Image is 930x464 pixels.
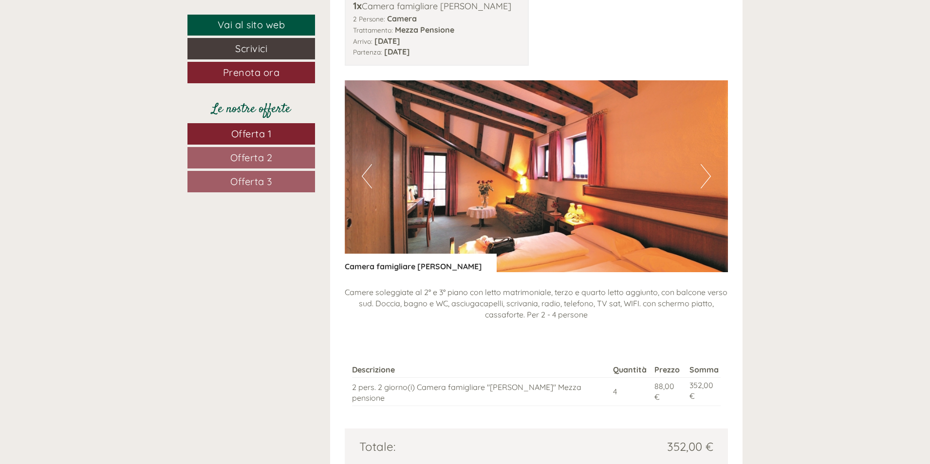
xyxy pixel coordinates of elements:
[686,377,721,406] td: 352,00 €
[172,7,212,24] div: lunedì
[187,38,315,59] a: Scrivici
[7,26,159,56] div: Buon giorno, come possiamo aiutarla?
[352,438,537,455] div: Totale:
[609,377,651,406] td: 4
[345,254,497,272] div: Camera famigliare [PERSON_NAME]
[395,25,454,35] b: Mezza Pensione
[352,362,610,377] th: Descrizione
[387,14,417,23] b: Camera
[352,377,610,406] td: 2 pers. 2 giorno(i) Camera famigliare "[PERSON_NAME]" Mezza pensione
[701,164,711,188] button: Next
[353,15,385,23] small: 2 Persone:
[187,62,315,83] a: Prenota ora
[362,164,372,188] button: Previous
[651,362,686,377] th: Prezzo
[15,47,154,54] small: 13:43
[353,37,372,45] small: Arrivo:
[187,15,315,36] a: Vai al sito web
[353,26,393,34] small: Trattamento:
[374,36,400,46] b: [DATE]
[15,28,154,36] div: Hotel Weisses Lamm
[654,381,674,402] span: 88,00 €
[686,362,721,377] th: Somma
[230,151,273,164] span: Offerta 2
[231,128,272,140] span: Offerta 1
[345,287,728,320] p: Camere soleggiate al 2° e 3° piano con letto matrimoniale, terzo e quarto letto aggiunto, con bal...
[345,80,728,272] img: image
[609,362,651,377] th: Quantità
[187,100,315,118] div: Le nostre offerte
[667,438,713,455] span: 352,00 €
[384,47,410,56] b: [DATE]
[331,252,384,274] button: Invia
[353,48,382,56] small: Partenza:
[230,175,272,187] span: Offerta 3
